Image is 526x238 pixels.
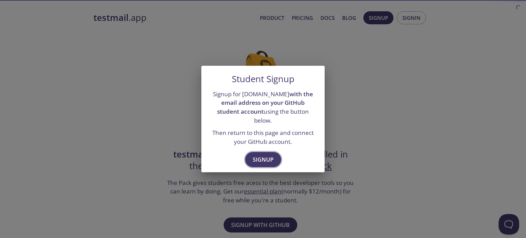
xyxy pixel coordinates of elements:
span: Signup [253,155,274,164]
p: Signup for [DOMAIN_NAME] using the button below. [210,90,316,125]
h5: Student Signup [232,74,295,84]
button: Signup [245,152,281,167]
strong: with the email address on your GitHub student account [217,90,313,115]
p: Then return to this page and connect your GitHub account. [210,128,316,146]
